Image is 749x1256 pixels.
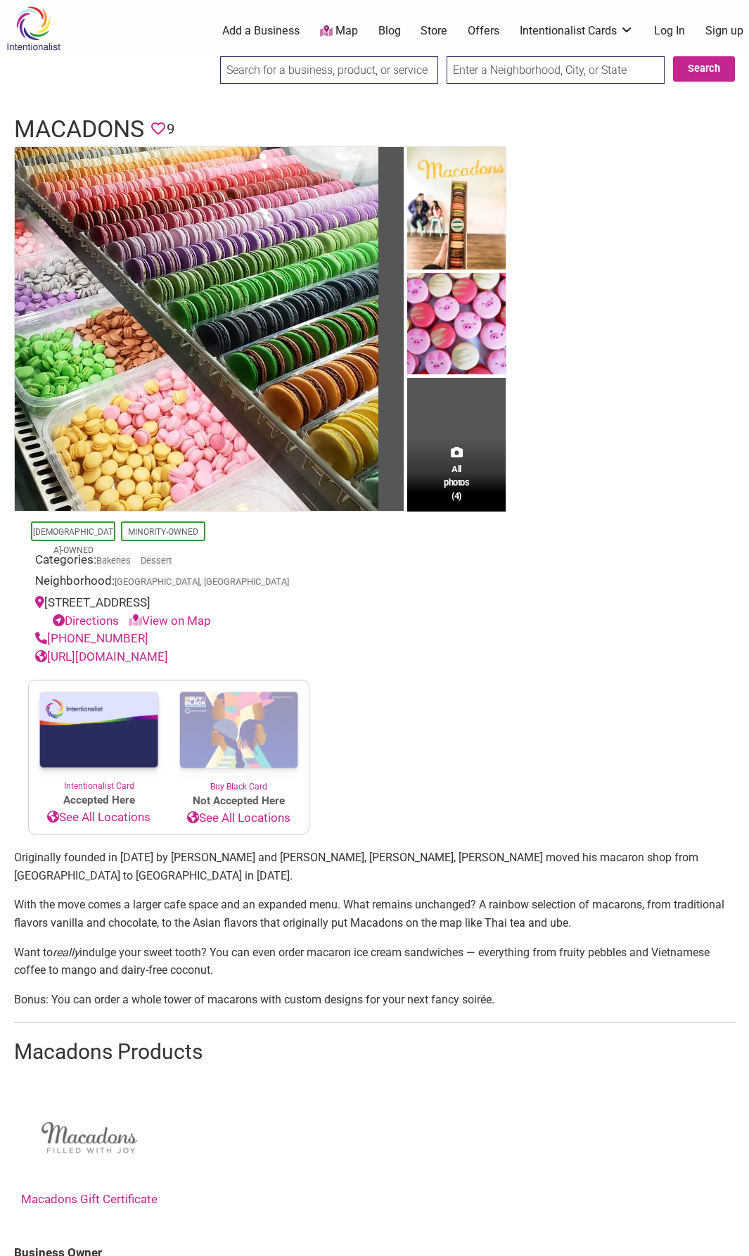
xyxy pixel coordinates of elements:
p: With the move comes a larger cafe space and an expanded menu. What remains unchanged? A rainbow s... [14,896,735,932]
a: Bakeries [96,555,131,566]
a: Buy Black Card [169,680,309,793]
a: [PHONE_NUMBER] [35,631,148,645]
a: Dessert [141,555,172,566]
span: All photos (4) [444,462,469,502]
a: [URL][DOMAIN_NAME] [35,649,168,664]
a: Macadons Gift Certificate [21,1085,158,1206]
input: Enter a Neighborhood, City, or State [447,56,665,84]
p: Originally founded in [DATE] by [PERSON_NAME] and [PERSON_NAME], [PERSON_NAME], [PERSON_NAME] mov... [14,849,735,884]
span: Accepted Here [29,792,169,808]
a: View on Map [129,614,211,628]
span: 9 [167,118,174,140]
a: [DEMOGRAPHIC_DATA]-Owned [33,527,113,555]
a: Directions [53,614,119,628]
a: Map [320,23,358,39]
a: See All Locations [169,809,309,827]
button: Search [673,56,735,82]
a: Intentionalist Cards [520,23,634,39]
span: [GEOGRAPHIC_DATA], [GEOGRAPHIC_DATA] [115,578,289,587]
a: Store [421,23,447,39]
div: [STREET_ADDRESS] [35,594,302,630]
i: really [53,946,79,959]
a: Log In [654,23,685,39]
a: Add a Business [222,23,300,39]
span: Not Accepted Here [169,793,309,809]
div: Categories: [35,551,302,573]
h2: Macadons Products [14,1037,735,1067]
input: Search for a business, product, or service [220,56,438,84]
a: Offers [468,23,499,39]
div: Neighborhood: [35,572,302,594]
a: See All Locations [29,808,169,827]
p: Bonus: You can order a whole tower of macarons with custom designs for your next fancy soirée. [14,991,735,1009]
h1: Macadons [14,113,144,146]
p: Want to indulge your sweet tooth? You can even order macaron ice cream sandwiches — everything fr... [14,944,735,979]
img: Intentionalist Card [29,680,169,780]
a: Intentionalist Card [29,680,169,792]
a: Sign up [705,23,743,39]
a: Blog [378,23,401,39]
img: Buy Black Card [169,680,309,780]
a: Minority-Owned [128,527,198,537]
